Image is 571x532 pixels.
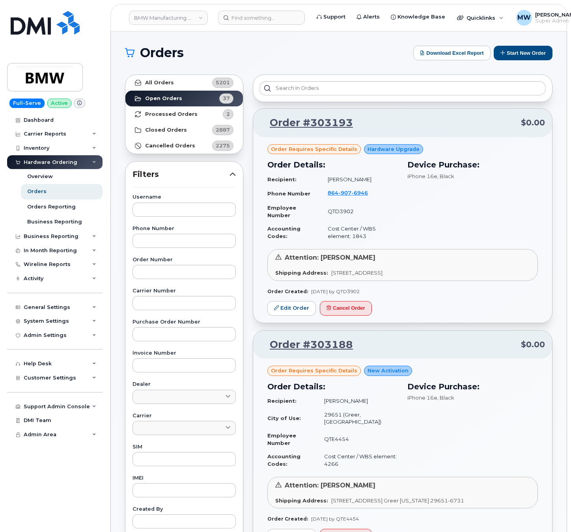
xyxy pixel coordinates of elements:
[260,116,353,130] a: Order #303193
[317,429,398,450] td: QTE4454
[320,301,372,316] button: Cancel Order
[216,79,230,86] span: 5201
[226,110,230,118] span: 2
[494,46,552,60] button: Start New Order
[132,169,230,180] span: Filters
[407,159,538,171] h3: Device Purchase:
[267,288,308,294] strong: Order Created:
[132,288,236,294] label: Carrier Number
[132,445,236,450] label: SIM
[275,497,328,504] strong: Shipping Address:
[267,453,300,467] strong: Accounting Codes:
[351,190,368,196] span: 6946
[328,190,368,196] span: 864
[259,81,546,95] input: Search in orders
[285,254,375,261] span: Attention: [PERSON_NAME]
[267,415,301,421] strong: City of Use:
[260,338,353,352] a: Order #303188
[328,190,377,196] a: 8649076946
[267,516,308,522] strong: Order Created:
[267,432,296,446] strong: Employee Number
[285,482,375,489] span: Attention: [PERSON_NAME]
[331,497,464,504] span: [STREET_ADDRESS] Greer [US_STATE] 29651-6731
[125,106,243,122] a: Processed Orders2
[321,201,398,222] td: QTD3902
[267,301,316,316] a: Edit Order
[125,122,243,138] a: Closed Orders2887
[521,339,545,350] span: $0.00
[267,190,310,197] strong: Phone Number
[338,190,351,196] span: 907
[132,195,236,200] label: Username
[267,225,300,239] strong: Accounting Codes:
[321,173,398,186] td: [PERSON_NAME]
[125,91,243,106] a: Open Orders37
[132,507,236,512] label: Created By
[267,205,296,218] strong: Employee Number
[437,394,454,401] span: , Black
[216,126,230,134] span: 2887
[132,351,236,356] label: Invoice Number
[145,111,198,117] strong: Processed Orders
[267,159,398,171] h3: Order Details:
[132,320,236,325] label: Purchase Order Number
[407,381,538,392] h3: Device Purchase:
[331,270,383,276] span: [STREET_ADDRESS]
[317,450,398,471] td: Cost Center / WBS element: 4266
[311,516,359,522] span: [DATE] by QTE4454
[317,394,398,408] td: [PERSON_NAME]
[321,222,398,243] td: Cost Center / WBS element: 1843
[275,270,328,276] strong: Shipping Address:
[125,138,243,154] a: Cancelled Orders2275
[132,226,236,231] label: Phone Number
[216,142,230,149] span: 2275
[368,367,409,374] span: New Activation
[132,476,236,481] label: IMEI
[267,176,297,182] strong: Recipient:
[125,75,243,91] a: All Orders5201
[267,381,398,392] h3: Order Details:
[437,173,454,179] span: , Black
[223,95,230,102] span: 37
[271,367,357,374] span: Order requires Specific details
[271,145,357,153] span: Order requires Specific details
[407,394,437,401] span: iPhone 16e
[311,288,360,294] span: [DATE] by QTD3902
[407,173,437,179] span: iPhone 16e
[132,257,236,262] label: Order Number
[132,413,236,419] label: Carrier
[521,117,545,128] span: $0.00
[132,382,236,387] label: Dealer
[368,145,420,153] span: Hardware Upgrade
[140,47,184,59] span: Orders
[267,398,297,404] strong: Recipient:
[317,408,398,429] td: 29651 (Greer, [GEOGRAPHIC_DATA])
[145,143,195,149] strong: Cancelled Orders
[145,80,174,86] strong: All Orders
[145,127,187,133] strong: Closed Orders
[145,95,182,102] strong: Open Orders
[413,46,491,60] button: Download Excel Report
[537,498,565,526] iframe: Messenger Launcher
